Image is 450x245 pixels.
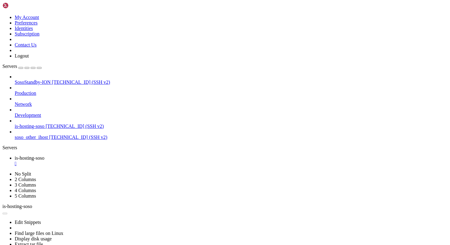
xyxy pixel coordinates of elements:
[2,155,370,160] x-row: Telegram is having internal issues PersistentTimestampOutdatedError: Persistent timestamp outdate...
[15,42,37,47] a: Contact Us
[15,113,41,118] span: Development
[2,201,5,206] div: (0, 39)
[15,182,36,187] a: 3 Columns
[15,91,448,96] a: Production
[2,23,370,28] x-row: Task was destroyed but it is pending!
[2,28,370,33] x-row: task: <Task pending name='Task-890' coro=<Connection._send_loop() running at /home/soso/.Envs/sea...
[15,31,39,36] a: Subscription
[15,102,448,107] a: Network
[15,220,41,225] a: Edit Snippets
[15,155,448,166] a: is-hosting-soso
[15,15,39,20] a: My Account
[2,74,370,79] x-row: one_basic_class = BasicInfoOfLinkClass(one_link_info_tuple[0], one_link_info_tuple[1],
[2,170,370,176] x-row: Getting difference for channel updates 2643790311 caused PersistentTimestampOutdatedError; ending...
[2,109,370,114] x-row: Telegram is having internal issues PersistentTimestampOutdatedError: Persistent timestamp outdate...
[2,145,370,150] x-row: Telegram is having internal issues PersistentTimestampOutdatedError: Persistent timestamp outdate...
[15,193,36,199] a: 5 Columns
[46,124,104,129] span: [TECHNICAL_ID] (SSH v2)
[2,13,370,18] x-row: task: <Task pending name='Task-893' coro=<MTProtoSender._recv_loop() running at /home/soso/.Envs/...
[2,180,370,186] x-row: Telegram is having internal issues PersistentTimestampOutdatedError: Persistent timestamp outdate...
[2,99,370,104] x-row: Telegram is having internal issues PersistentTimestampOutdatedError: Persistent timestamp outdate...
[15,155,44,161] span: is-hosting-soso
[2,94,370,99] x-row: Telegram is having internal issues PersistentTimestampOutdatedError: Persistent timestamp outdate...
[2,89,370,94] x-row: Telegram is having internal issues PersistentTimestampOutdatedError: Persistent timestamp outdate...
[2,130,370,135] x-row: Getting difference for channel updates 2643790311 caused PersistentTimestampOutdatedError; ending...
[2,53,370,58] x-row: Exception ignored in: <coroutine object Connection._recv_loop at 0x7f0d8ea335a0>
[2,2,370,8] x-row: thon/network/mtprotosender.py:464> wait_for=<Future pending cb=[Task.task_wakeup()]>>
[15,135,48,140] span: soso_other_ihost
[52,80,110,85] span: [TECHNICAL_ID] (SSH v2)
[2,64,42,69] a: Servers
[2,135,370,140] x-row: issues are resolved
[15,124,44,129] span: is-hosting-soso
[2,18,370,23] x-row: thon/network/mtprotosender.py:507> wait_for=<Future pending cb=[Task.task_wakeup()]>>
[15,80,448,85] a: SosoStandby-ION [TECHNICAL_ID] (SSH v2)
[15,85,448,96] li: Production
[15,118,448,129] li: is-hosting-soso [TECHNICAL_ID] (SSH v2)
[2,165,370,170] x-row: Telegram is having internal issues PersistentTimestampOutdatedError: Persistent timestamp outdate...
[2,8,370,13] x-row: Task was destroyed but it is pending!
[2,145,448,150] div: Servers
[2,175,370,180] x-row: issues are resolved
[2,84,370,89] x-row: Telegram is having internal issues PersistentTimestampOutdatedError: Persistent timestamp outdate...
[15,91,36,96] span: Production
[15,20,38,25] a: Preferences
[15,231,63,236] a: Find large files on Linux
[2,140,370,145] x-row: Telegram is having internal issues PersistentTimestampOutdatedError: Persistent timestamp outdate...
[15,161,448,166] a: 
[2,196,370,201] x-row: Telegram is having internal issues PersistentTimestampOutdatedError: Persistent timestamp outdate...
[2,64,17,69] span: Servers
[2,204,32,209] span: is-hosting-soso
[2,191,370,196] x-row: Telegram is having internal issues HistoryGetFailedError: Fetching of history failed (caused by G...
[2,104,370,110] x-row: Telegram is having internal issues PersistentTimestampOutdatedError: Persistent timestamp outdate...
[2,48,370,54] x-row: n/network/connection/connection.py:341> wait_for=<Future pending cb=[Task.task_wakeup()]>>
[2,2,38,9] img: Shellngn
[2,33,370,38] x-row: n/network/connection/connection.py:322> wait_for=<Future pending cb=[Task.task_wakeup()]>>
[15,80,51,85] span: SosoStandby-ION
[15,124,448,129] a: is-hosting-soso [TECHNICAL_ID] (SSH v2)
[2,150,370,155] x-row: Telegram is having internal issues HistoryGetFailedError: Fetching of history failed (caused by G...
[15,74,448,85] li: SosoStandby-ION [TECHNICAL_ID] (SSH v2)
[15,96,448,107] li: Network
[15,26,33,31] a: Identities
[15,236,52,241] a: Display disk usage
[2,114,370,120] x-row: Telegram is having internal issues HistoryGetFailedError: Fetching of history failed (caused by G...
[15,188,36,193] a: 4 Columns
[15,53,29,58] a: Logout
[15,102,32,107] span: Network
[2,119,370,124] x-row: Telegram is having internal issues PersistentTimestampOutdatedError: Persistent timestamp outdate...
[15,129,448,140] li: soso_other_ihost [TECHNICAL_ID] (SSH v2)
[2,186,370,191] x-row: Telegram is having internal issues PersistentTimestampOutdatedError: Persistent timestamp outdate...
[2,124,370,130] x-row: Telegram is having internal issues PersistentTimestampOutdatedError: Persistent timestamp outdate...
[2,160,370,165] x-row: Telegram is having internal issues HistoryGetFailedError: Fetching of history failed (caused by G...
[2,38,370,43] x-row: Task was destroyed but it is pending!
[15,135,448,140] a: soso_other_ihost [TECHNICAL_ID] (SSH v2)
[2,58,370,64] x-row: Traceback (most recent call last):
[15,107,448,118] li: Development
[15,171,31,176] a: No Split
[2,64,370,69] x-row: File "/home/soso/.Envs/search_bot2/Model/M_search_kw/M_S_origin_sorting_new/origin_sorting_aio_db...
[49,135,107,140] span: [TECHNICAL_ID] (SSH v2)
[2,79,370,84] x-row: RuntimeError: coroutine ignored GeneratorExit
[15,113,448,118] a: Development
[2,69,370,74] x-row: le_ft
[15,177,36,182] a: 2 Columns
[2,43,370,48] x-row: task: <Task pending name='Task-891' coro=<Connection._recv_loop() running at /home/soso/.Envs/sea...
